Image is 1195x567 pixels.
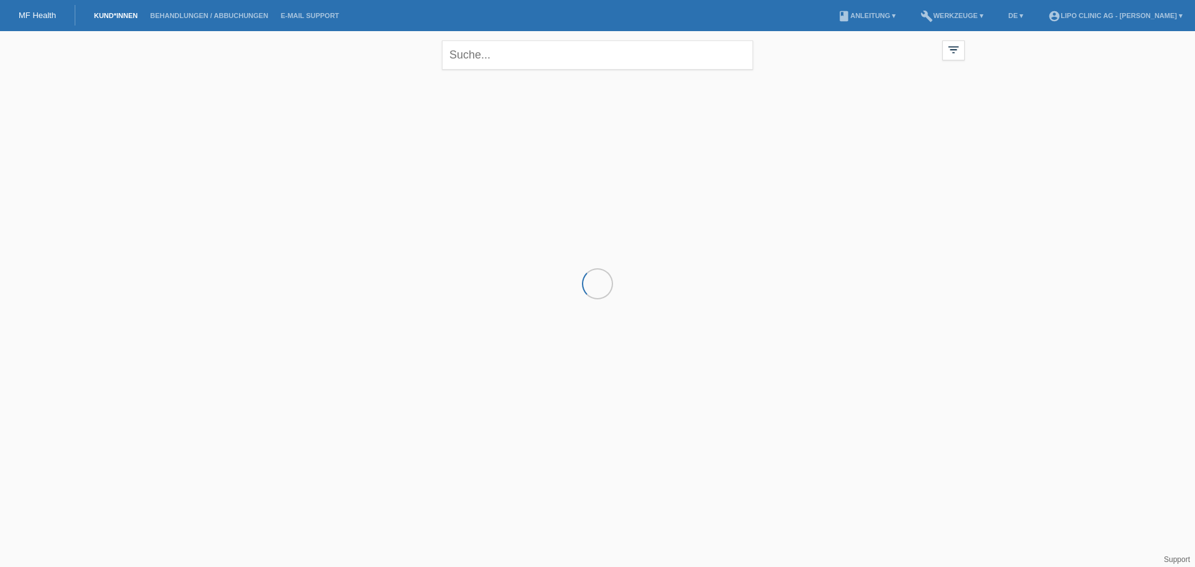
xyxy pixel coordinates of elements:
[1164,555,1190,564] a: Support
[838,10,850,22] i: book
[19,11,56,20] a: MF Health
[144,12,274,19] a: Behandlungen / Abbuchungen
[442,40,753,70] input: Suche...
[274,12,345,19] a: E-Mail Support
[914,12,990,19] a: buildWerkzeuge ▾
[921,10,933,22] i: build
[832,12,902,19] a: bookAnleitung ▾
[947,43,960,57] i: filter_list
[1042,12,1189,19] a: account_circleLIPO CLINIC AG - [PERSON_NAME] ▾
[1002,12,1029,19] a: DE ▾
[1048,10,1061,22] i: account_circle
[88,12,144,19] a: Kund*innen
